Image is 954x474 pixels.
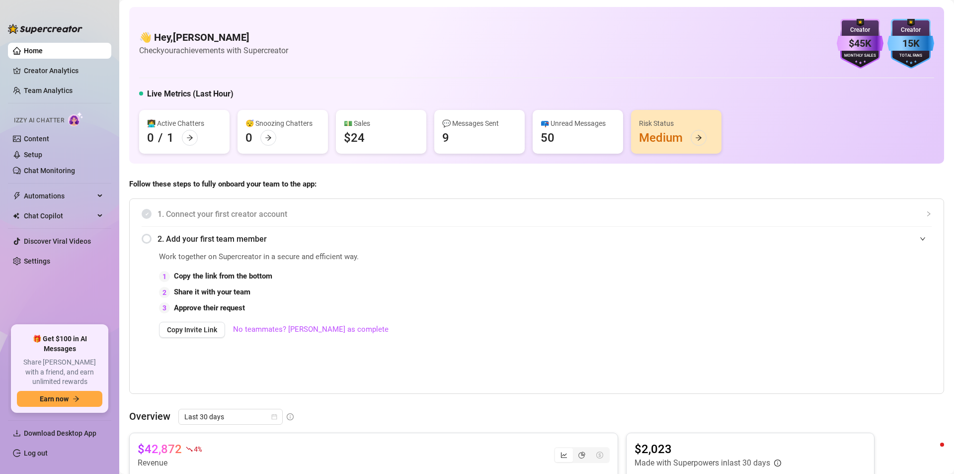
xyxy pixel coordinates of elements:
span: arrow-right [695,134,702,141]
button: Earn nowarrow-right [17,391,102,407]
div: 💬 Messages Sent [442,118,517,129]
div: segmented control [554,447,610,463]
span: thunderbolt [13,192,21,200]
iframe: Adding Team Members [733,251,932,379]
img: Chat Copilot [13,212,19,219]
span: Chat Copilot [24,208,94,224]
span: line-chart [560,452,567,459]
a: Chat Monitoring [24,167,75,175]
div: 0 [245,130,252,146]
a: Log out [24,449,48,457]
span: 2. Add your first team member [158,233,932,245]
div: 💵 Sales [344,118,418,129]
div: Monthly Sales [837,53,883,59]
span: Copy Invite Link [167,326,217,334]
h5: Live Metrics (Last Hour) [147,88,234,100]
div: Creator [887,25,934,35]
div: Creator [837,25,883,35]
strong: Share it with your team [174,287,250,296]
h4: 👋 Hey, [PERSON_NAME] [139,30,288,44]
div: Total Fans [887,53,934,59]
img: purple-badge-B9DA21FR.svg [837,19,883,69]
article: Made with Superpowers in last 30 days [635,457,770,469]
strong: Copy the link from the bottom [174,272,272,281]
article: Revenue [138,457,201,469]
strong: Follow these steps to fully onboard your team to the app: [129,180,317,189]
div: 😴 Snoozing Chatters [245,118,320,129]
a: Home [24,47,43,55]
span: Download Desktop App [24,429,96,437]
span: info-circle [774,460,781,467]
span: dollar-circle [596,452,603,459]
article: $2,023 [635,441,781,457]
span: info-circle [287,413,294,420]
div: 1. Connect your first creator account [142,202,932,226]
div: 📪 Unread Messages [541,118,615,129]
img: AI Chatter [68,112,83,126]
span: calendar [271,414,277,420]
div: 0 [147,130,154,146]
span: arrow-right [265,134,272,141]
a: No teammates? [PERSON_NAME] as complete [233,324,389,336]
div: Risk Status [639,118,714,129]
img: logo-BBDzfeDw.svg [8,24,82,34]
div: 3 [159,302,170,313]
div: $45K [837,36,883,51]
div: 2 [159,287,170,298]
span: Work together on Supercreator in a secure and efficient way. [159,251,708,263]
span: 4 % [194,444,201,454]
div: 👩‍💻 Active Chatters [147,118,222,129]
iframe: Intercom live chat [920,440,944,464]
a: Discover Viral Videos [24,237,91,245]
a: Setup [24,151,42,159]
div: 50 [541,130,555,146]
article: Check your achievements with Supercreator [139,44,288,57]
span: pie-chart [578,452,585,459]
article: Overview [129,409,170,424]
a: Settings [24,257,50,265]
a: Creator Analytics [24,63,103,79]
div: 2. Add your first team member [142,227,932,251]
strong: Approve their request [174,303,245,312]
span: Last 30 days [184,409,277,424]
article: $42,872 [138,441,182,457]
span: Automations [24,188,94,204]
span: 1. Connect your first creator account [158,208,932,220]
span: download [13,429,21,437]
span: collapsed [926,211,932,217]
span: expanded [920,236,926,242]
div: $24 [344,130,365,146]
span: arrow-right [186,134,193,141]
div: 9 [442,130,449,146]
div: 15K [887,36,934,51]
span: Izzy AI Chatter [14,116,64,125]
button: Copy Invite Link [159,322,225,338]
span: arrow-right [73,395,79,402]
div: 1 [159,271,170,282]
a: Content [24,135,49,143]
img: blue-badge-DgoSNQY1.svg [887,19,934,69]
span: fall [186,446,193,453]
span: Share [PERSON_NAME] with a friend, and earn unlimited rewards [17,358,102,387]
span: 🎁 Get $100 in AI Messages [17,334,102,354]
span: Earn now [40,395,69,403]
a: Team Analytics [24,87,73,95]
div: 1 [167,130,174,146]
